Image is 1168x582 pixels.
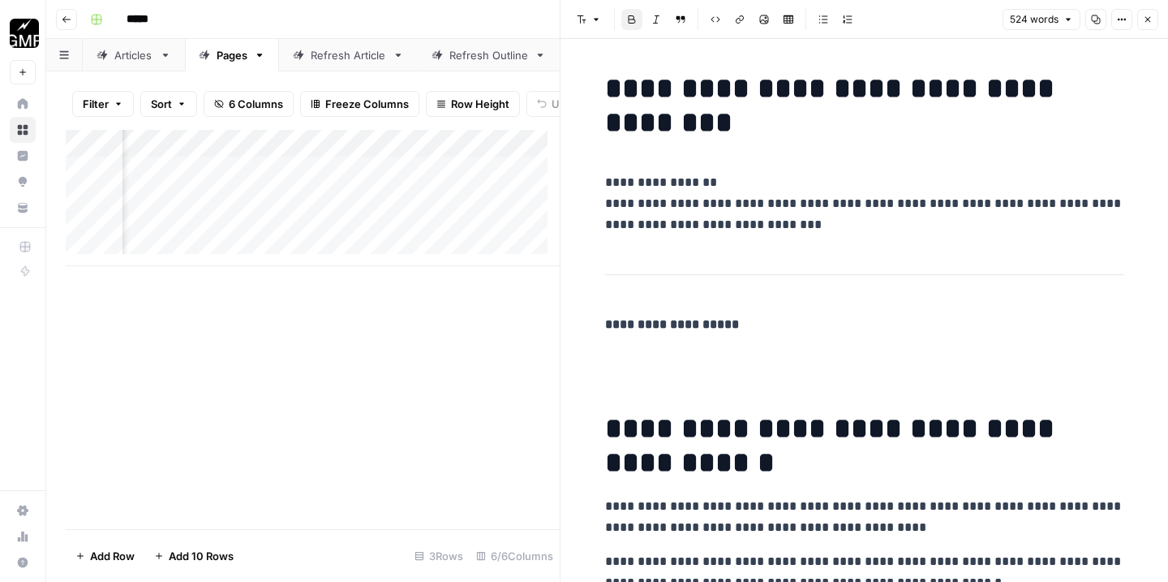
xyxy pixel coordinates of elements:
span: Undo [552,96,579,112]
a: Settings [10,498,36,524]
span: Freeze Columns [325,96,409,112]
button: Workspace: Growth Marketing Pro [10,13,36,54]
button: Sort [140,91,197,117]
button: 6 Columns [204,91,294,117]
button: Add 10 Rows [144,543,243,569]
button: 524 words [1003,9,1080,30]
button: Freeze Columns [300,91,419,117]
a: Refresh Outline [418,39,560,71]
div: Refresh Article [311,47,386,63]
a: Refresh Article [279,39,418,71]
span: Add 10 Rows [169,548,234,564]
span: Sort [151,96,172,112]
button: Undo [526,91,590,117]
img: Growth Marketing Pro Logo [10,19,39,48]
div: Articles [114,47,153,63]
a: Browse [10,117,36,143]
a: Your Data [10,195,36,221]
span: Row Height [451,96,509,112]
div: Pages [217,47,247,63]
a: Home [10,91,36,117]
a: Insights [10,143,36,169]
a: Articles [83,39,185,71]
span: 6 Columns [229,96,283,112]
span: Filter [83,96,109,112]
button: Help + Support [10,550,36,576]
div: 3 Rows [408,543,470,569]
span: Add Row [90,548,135,564]
a: Pages [185,39,279,71]
div: 6/6 Columns [470,543,560,569]
a: Opportunities [10,169,36,195]
button: Row Height [426,91,520,117]
button: Filter [72,91,134,117]
button: Add Row [66,543,144,569]
div: Refresh Outline [449,47,528,63]
span: 524 words [1010,12,1058,27]
a: Usage [10,524,36,550]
